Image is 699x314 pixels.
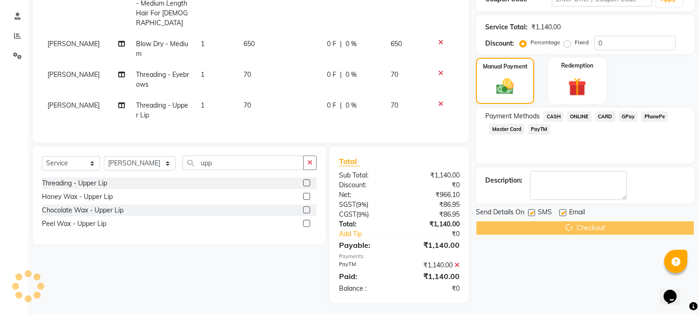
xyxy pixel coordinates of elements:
[569,207,585,219] span: Email
[483,62,528,71] label: Manual Payment
[332,284,400,294] div: Balance :
[332,229,411,239] a: Add Tip
[48,101,100,109] span: [PERSON_NAME]
[391,101,399,109] span: 70
[538,207,552,219] span: SMS
[183,156,304,170] input: Search or Scan
[332,200,400,210] div: ( )
[201,70,204,79] span: 1
[340,70,342,80] span: |
[400,260,467,270] div: ₹1,140.00
[400,271,467,282] div: ₹1,140.00
[327,70,336,80] span: 0 F
[531,22,561,32] div: ₹1,140.00
[332,210,400,219] div: ( )
[543,111,563,122] span: CASH
[48,40,100,48] span: [PERSON_NAME]
[332,171,400,180] div: Sub Total:
[244,40,255,48] span: 650
[567,111,591,122] span: ONLINE
[400,284,467,294] div: ₹0
[346,39,357,49] span: 0 %
[411,229,467,239] div: ₹0
[339,157,360,166] span: Total
[561,61,593,70] label: Redemption
[42,205,123,215] div: Chocolate Wax - Upper Lip
[619,111,638,122] span: GPay
[641,111,668,122] span: PhonePe
[340,39,342,49] span: |
[332,260,400,270] div: PayTM
[332,180,400,190] div: Discount:
[340,101,342,110] span: |
[332,190,400,200] div: Net:
[485,111,540,121] span: Payment Methods
[400,180,467,190] div: ₹0
[400,190,467,200] div: ₹966.10
[530,38,560,47] label: Percentage
[136,40,189,58] span: Blow Dry - Medium
[42,192,113,202] div: Honey Wax - Upper Lip
[201,101,204,109] span: 1
[489,124,524,135] span: Master Card
[332,239,400,251] div: Payable:
[491,76,519,96] img: _cash.svg
[485,39,514,48] div: Discount:
[595,111,615,122] span: CARD
[136,101,189,119] span: Threading - Upper Lip
[327,101,336,110] span: 0 F
[575,38,589,47] label: Fixed
[660,277,690,305] iframe: chat widget
[346,101,357,110] span: 0 %
[244,101,251,109] span: 70
[391,70,399,79] span: 70
[42,178,107,188] div: Threading - Upper Lip
[48,70,100,79] span: [PERSON_NAME]
[332,219,400,229] div: Total:
[563,75,592,98] img: _gift.svg
[327,39,336,49] span: 0 F
[358,201,366,208] span: 9%
[485,22,528,32] div: Service Total:
[391,40,402,48] span: 650
[400,210,467,219] div: ₹86.95
[358,211,367,218] span: 9%
[528,124,550,135] span: PayTM
[400,239,467,251] div: ₹1,140.00
[201,40,204,48] span: 1
[476,207,524,219] span: Send Details On
[244,70,251,79] span: 70
[42,219,106,229] div: Peel Wax - Upper Lip
[332,271,400,282] div: Paid:
[485,176,523,185] div: Description:
[400,219,467,229] div: ₹1,140.00
[339,210,356,218] span: CGST
[339,253,460,260] div: Payments
[136,70,190,89] span: Threading - Eyebrows
[346,70,357,80] span: 0 %
[400,171,467,180] div: ₹1,140.00
[400,200,467,210] div: ₹86.95
[339,200,356,209] span: SGST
